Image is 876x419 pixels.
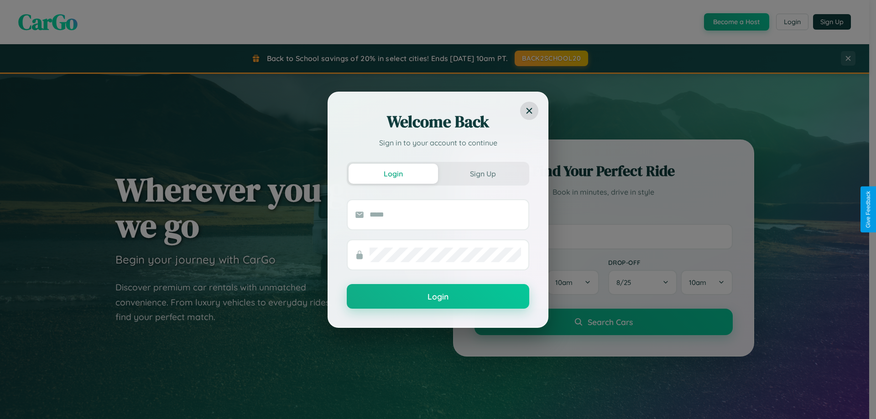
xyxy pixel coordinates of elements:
[347,111,529,133] h2: Welcome Back
[347,137,529,148] p: Sign in to your account to continue
[438,164,527,184] button: Sign Up
[347,284,529,309] button: Login
[349,164,438,184] button: Login
[865,191,871,228] div: Give Feedback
